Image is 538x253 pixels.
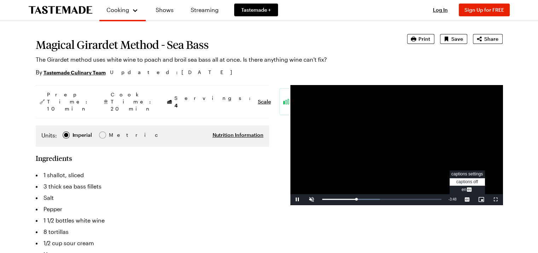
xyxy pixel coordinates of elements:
span: en [462,187,473,192]
span: Imperial [73,131,93,139]
div: Metric [109,131,124,139]
span: Metric [109,131,125,139]
li: Pepper [36,203,269,215]
p: The Girardet method uses white wine to poach and broil sea bass all at once. Is there anything wi... [36,55,387,64]
span: Cooking [106,6,129,13]
span: - [449,197,450,201]
h1: Magical Girardet Method - Sea Bass [36,38,387,51]
span: 3:48 [450,197,456,201]
button: Share [473,34,503,44]
button: Cooking [106,3,139,17]
h2: Ingredients [36,154,72,162]
button: Fullscreen [488,194,503,205]
button: Picture-in-Picture [474,194,488,205]
a: To Tastemade Home Page [29,6,92,14]
span: Tastemade + [241,6,271,13]
span: Save [451,35,463,43]
span: Log In [433,7,448,13]
li: 3 thick sea bass fillets [36,181,269,192]
button: Pause [290,194,305,205]
a: Tastemade Culinary Team [44,68,106,76]
div: Imperial Metric [41,131,124,141]
span: Prep Time: 10 min [47,91,91,112]
button: Sign Up for FREE [459,4,510,16]
li: Salt [36,192,269,203]
span: Sign Up for FREE [464,7,504,13]
button: Print [407,34,434,44]
label: Units: [41,131,57,140]
button: Scale [258,98,271,105]
span: Print [418,35,430,43]
p: By [36,68,106,77]
span: 4 [174,102,178,108]
div: Progress Bar [322,199,441,200]
div: Imperial [73,131,92,139]
video-js: Video Player [290,85,503,205]
span: Cook Time: 20 min [111,91,155,112]
span: Updated : [DATE] [110,68,239,76]
li: 8 tortillas [36,226,269,237]
li: 1/2 cup sour cream [36,237,269,249]
button: Save recipe [440,34,467,44]
button: Unmute [305,194,319,205]
span: captions off [456,179,478,184]
a: Tastemade + [234,4,278,16]
span: Servings: [174,95,254,109]
button: Log In [426,6,455,13]
li: 1 1/2 bottles white wine [36,215,269,226]
button: Captions [460,194,474,205]
span: captions settings [451,172,483,176]
li: 1 shallot, sliced [36,169,269,181]
span: Share [484,35,498,43]
button: Nutrition Information [213,131,264,139]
